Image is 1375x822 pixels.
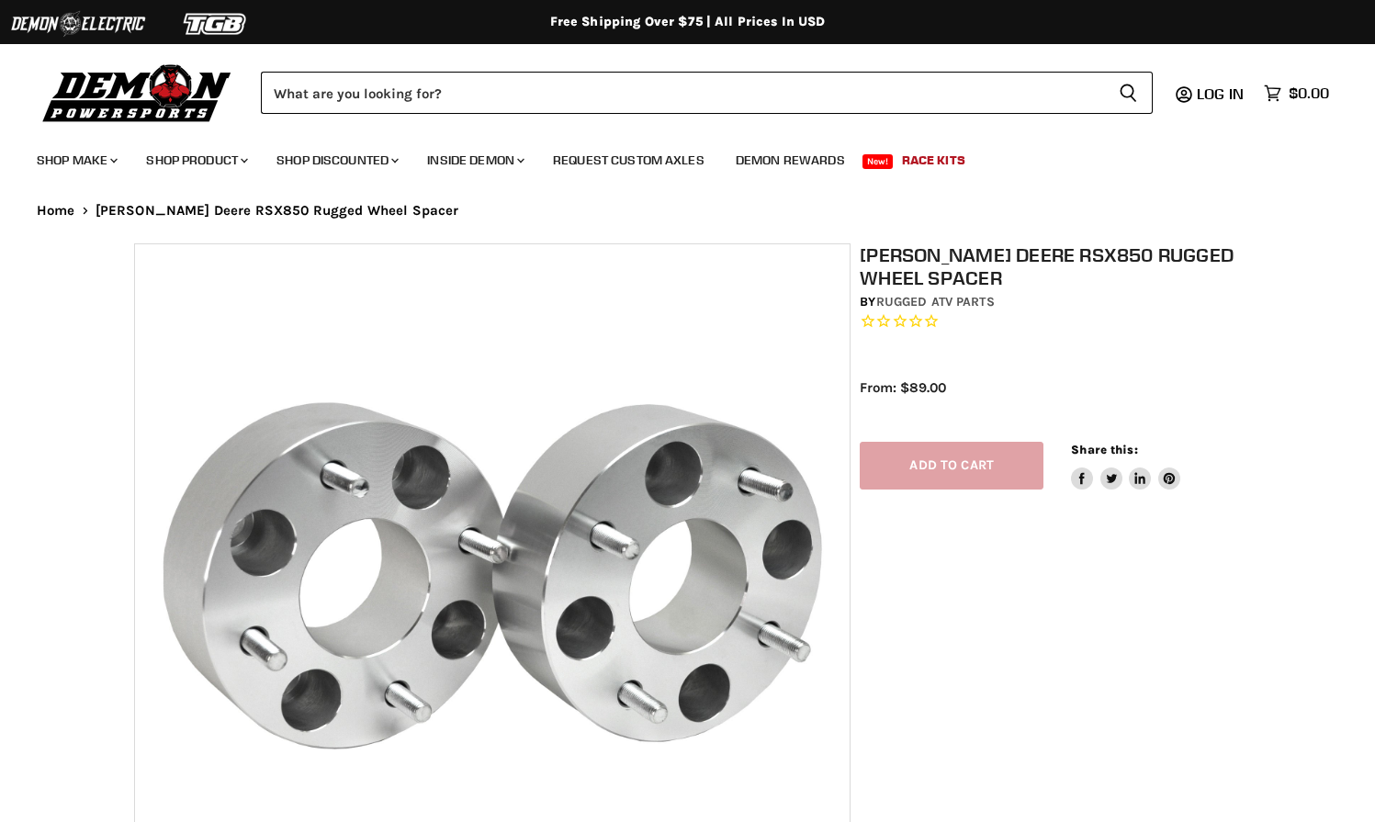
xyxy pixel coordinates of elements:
[539,141,718,179] a: Request Custom Axles
[132,141,259,179] a: Shop Product
[261,72,1104,114] input: Search
[860,379,946,396] span: From: $89.00
[263,141,410,179] a: Shop Discounted
[860,243,1250,289] h1: [PERSON_NAME] Deere RSX850 Rugged Wheel Spacer
[1289,84,1329,102] span: $0.00
[23,134,1324,179] ul: Main menu
[888,141,979,179] a: Race Kits
[860,312,1250,332] span: Rated 0.0 out of 5 stars 0 reviews
[1071,443,1137,456] span: Share this:
[9,6,147,41] img: Demon Electric Logo 2
[860,292,1250,312] div: by
[722,141,859,179] a: Demon Rewards
[1189,85,1255,102] a: Log in
[876,294,995,310] a: Rugged ATV Parts
[37,203,75,219] a: Home
[37,60,238,125] img: Demon Powersports
[147,6,285,41] img: TGB Logo 2
[862,154,894,169] span: New!
[261,72,1153,114] form: Product
[1071,442,1180,490] aside: Share this:
[23,141,129,179] a: Shop Make
[96,203,459,219] span: [PERSON_NAME] Deere RSX850 Rugged Wheel Spacer
[1197,84,1244,103] span: Log in
[1255,80,1338,107] a: $0.00
[1104,72,1153,114] button: Search
[413,141,535,179] a: Inside Demon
